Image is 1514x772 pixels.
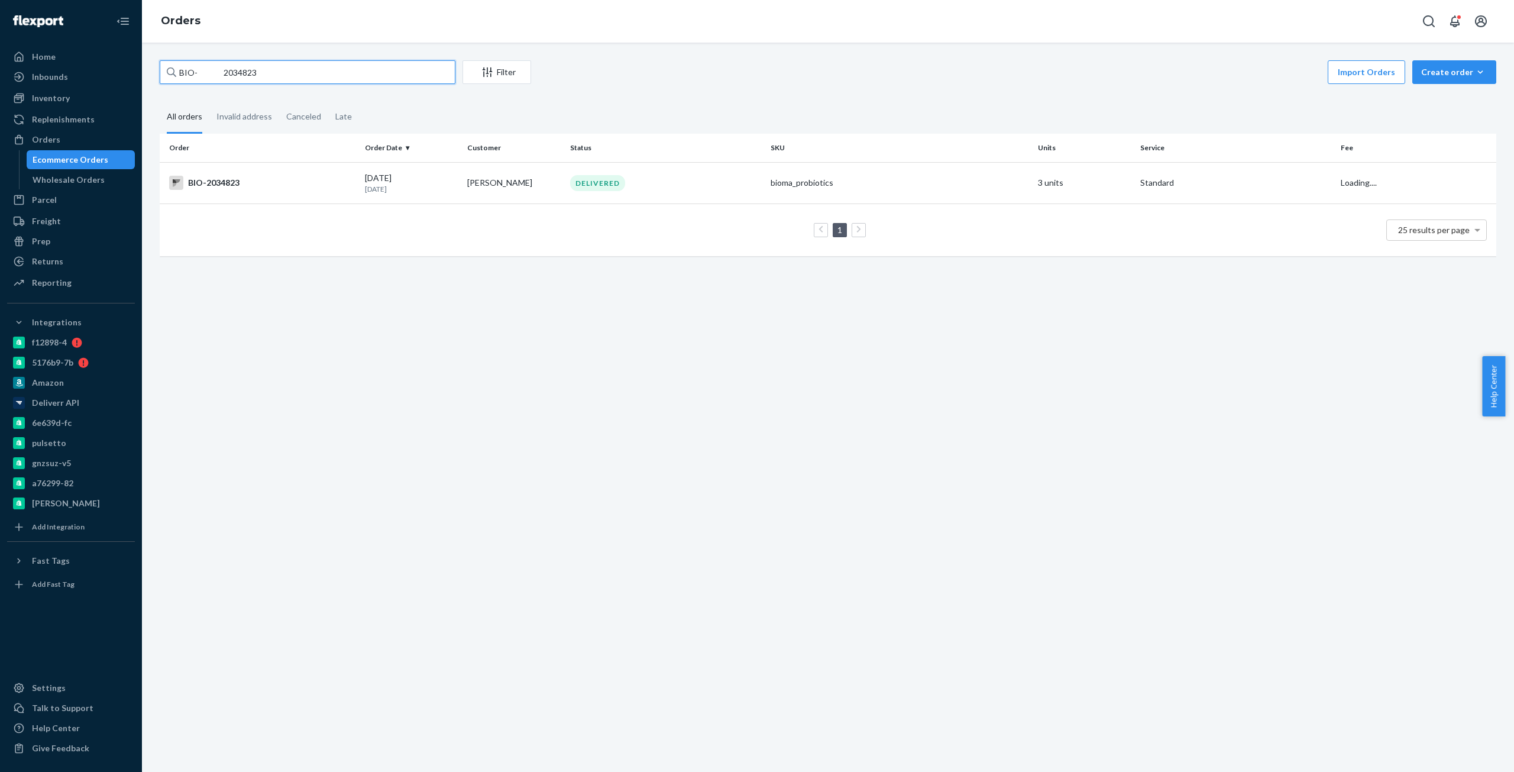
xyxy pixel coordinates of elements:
th: Status [565,134,766,162]
div: Help Center [32,722,80,734]
a: Prep [7,232,135,251]
a: Deliverr API [7,393,135,412]
div: a76299-82 [32,477,73,489]
a: Returns [7,252,135,271]
th: Order Date [360,134,462,162]
div: Invalid address [216,101,272,132]
div: Parcel [32,194,57,206]
button: Close Navigation [111,9,135,33]
td: Loading.... [1336,162,1496,204]
a: Reporting [7,273,135,292]
a: Page 1 is your current page [835,225,845,235]
div: Give Feedback [32,742,89,754]
a: f12898-4 [7,333,135,352]
button: Filter [462,60,531,84]
button: Import Orders [1328,60,1405,84]
a: Parcel [7,190,135,209]
th: Units [1033,134,1135,162]
div: Amazon [32,377,64,389]
a: Help Center [7,719,135,738]
div: Settings [32,682,66,694]
div: gnzsuz-v5 [32,457,71,469]
div: Inventory [32,92,70,104]
ol: breadcrumbs [151,4,210,38]
button: Integrations [7,313,135,332]
div: Returns [32,256,63,267]
a: Home [7,47,135,66]
div: Freight [32,215,61,227]
p: Standard [1140,177,1331,189]
div: BIO-2034823 [169,176,355,190]
a: Orders [161,14,200,27]
button: Open notifications [1443,9,1467,33]
div: f12898-4 [32,337,67,348]
div: Create order [1421,66,1487,78]
div: 6e639d-fc [32,417,72,429]
div: Add Fast Tag [32,579,75,589]
a: 6e639d-fc [7,414,135,432]
div: Filter [463,66,530,78]
a: [PERSON_NAME] [7,494,135,513]
a: Inventory [7,89,135,108]
a: Add Fast Tag [7,575,135,594]
th: SKU [766,134,1033,162]
td: 3 units [1033,162,1135,204]
p: [DATE] [365,184,458,194]
div: Prep [32,235,50,247]
a: Add Integration [7,518,135,537]
div: 5176b9-7b [32,357,73,369]
a: Settings [7,679,135,697]
th: Fee [1336,134,1496,162]
div: Ecommerce Orders [33,154,108,166]
button: Create order [1412,60,1496,84]
a: pulsetto [7,434,135,453]
a: Ecommerce Orders [27,150,135,169]
a: Amazon [7,373,135,392]
div: Home [32,51,56,63]
div: Customer [467,143,560,153]
button: Open account menu [1469,9,1493,33]
button: Help Center [1482,356,1505,416]
a: gnzsuz-v5 [7,454,135,473]
div: All orders [167,101,202,134]
button: Open Search Box [1417,9,1441,33]
div: Reporting [32,277,72,289]
div: [DATE] [365,172,458,194]
div: Late [335,101,352,132]
a: Inbounds [7,67,135,86]
div: pulsetto [32,437,66,449]
th: Order [160,134,360,162]
a: Wholesale Orders [27,170,135,189]
td: [PERSON_NAME] [462,162,565,204]
img: Flexport logo [13,15,63,27]
div: Orders [32,134,60,146]
div: Wholesale Orders [33,174,105,186]
div: Replenishments [32,114,95,125]
div: Add Integration [32,522,85,532]
th: Service [1135,134,1336,162]
div: Deliverr API [32,397,79,409]
span: 25 results per page [1398,225,1470,235]
div: Inbounds [32,71,68,83]
div: Fast Tags [32,555,70,567]
div: bioma_probiotics [771,177,1028,189]
button: Fast Tags [7,551,135,570]
div: [PERSON_NAME] [32,498,100,509]
button: Give Feedback [7,739,135,758]
a: 5176b9-7b [7,353,135,372]
div: Talk to Support [32,702,93,714]
a: Orders [7,130,135,149]
a: Talk to Support [7,699,135,718]
a: Replenishments [7,110,135,129]
div: DELIVERED [570,175,625,191]
input: Search orders [160,60,455,84]
a: Freight [7,212,135,231]
div: Canceled [286,101,321,132]
div: Integrations [32,316,82,328]
a: a76299-82 [7,474,135,493]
